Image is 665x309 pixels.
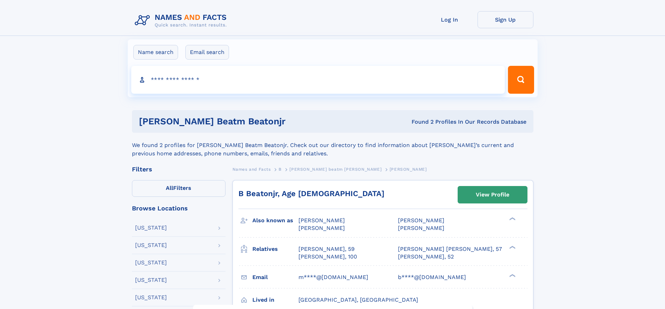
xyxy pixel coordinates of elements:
a: Log In [422,11,478,28]
div: ❯ [508,217,516,221]
div: [US_STATE] [135,260,167,265]
a: Sign Up [478,11,533,28]
img: Logo Names and Facts [132,11,232,30]
div: [US_STATE] [135,242,167,248]
h1: [PERSON_NAME] Beatm Beatonjr [139,117,349,126]
div: ❯ [508,245,516,249]
a: [PERSON_NAME], 100 [298,253,357,261]
span: [PERSON_NAME] [398,217,444,224]
span: [PERSON_NAME] [390,167,427,172]
div: [US_STATE] [135,225,167,231]
div: [US_STATE] [135,295,167,300]
a: B [279,165,282,173]
span: All [166,185,173,191]
span: [PERSON_NAME] [398,225,444,231]
span: [GEOGRAPHIC_DATA], [GEOGRAPHIC_DATA] [298,296,418,303]
a: View Profile [458,186,527,203]
span: [PERSON_NAME] beatm [PERSON_NAME] [289,167,382,172]
label: Email search [185,45,229,60]
a: [PERSON_NAME] [PERSON_NAME], 57 [398,245,502,253]
h3: Email [252,271,298,283]
a: Names and Facts [232,165,271,173]
div: Browse Locations [132,205,226,211]
label: Filters [132,180,226,197]
h3: Also known as [252,215,298,226]
a: [PERSON_NAME], 59 [298,245,355,253]
input: search input [131,66,505,94]
div: [US_STATE] [135,277,167,283]
a: B Beatonjr, Age [DEMOGRAPHIC_DATA] [238,189,384,198]
button: Search Button [508,66,534,94]
span: [PERSON_NAME] [298,217,345,224]
h3: Lived in [252,294,298,306]
label: Name search [133,45,178,60]
span: B [279,167,282,172]
h3: Relatives [252,243,298,255]
div: Filters [132,166,226,172]
div: ❯ [508,273,516,278]
div: View Profile [476,187,509,203]
span: [PERSON_NAME] [298,225,345,231]
a: [PERSON_NAME] beatm [PERSON_NAME] [289,165,382,173]
a: [PERSON_NAME], 52 [398,253,454,261]
div: We found 2 profiles for [PERSON_NAME] Beatm Beatonjr. Check out our directory to find information... [132,133,533,158]
div: Found 2 Profiles In Our Records Database [348,118,526,126]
